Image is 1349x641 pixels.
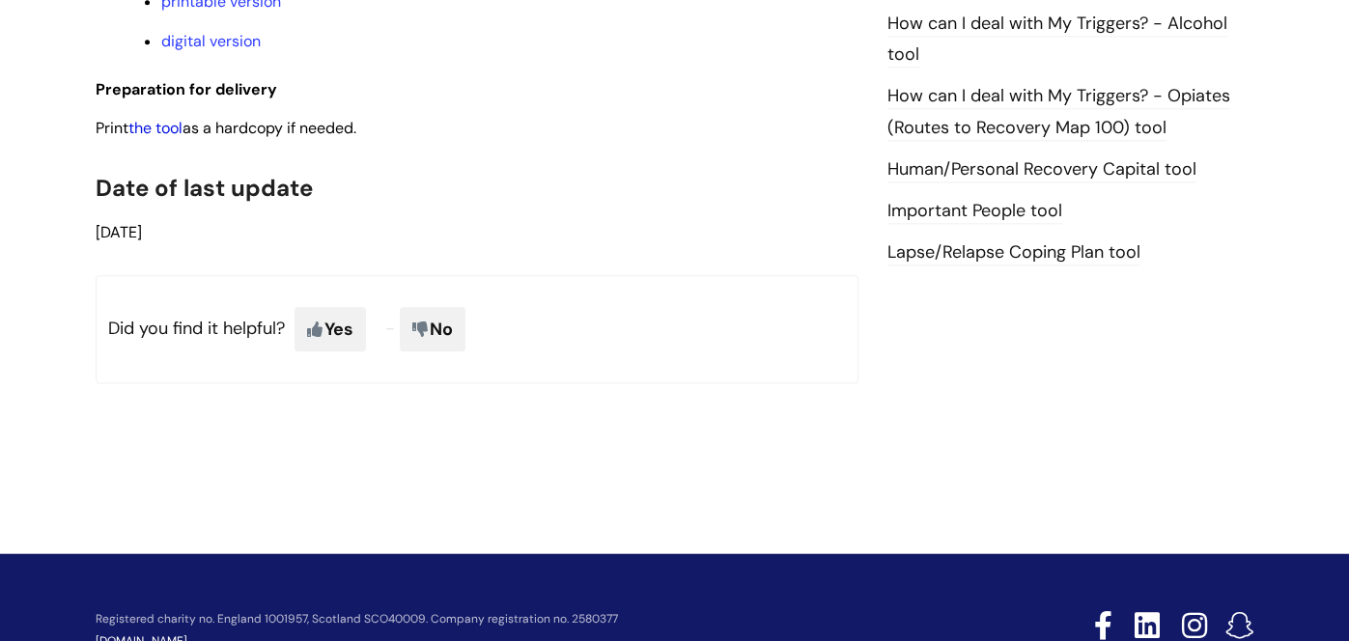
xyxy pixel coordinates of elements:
[96,173,313,203] span: Date of last update
[96,118,356,138] span: Print as a hardcopy if needed.
[96,613,957,626] p: Registered charity no. England 1001957, Scotland SCO40009. Company registration no. 2580377
[887,240,1140,265] a: Lapse/Relapse Coping Plan tool
[96,222,142,242] span: [DATE]
[887,84,1230,140] a: How can I deal with My Triggers? - Opiates (Routes to Recovery Map 100) tool
[96,79,277,99] span: Preparation for delivery
[128,118,183,138] a: the tool
[295,307,366,351] span: Yes
[887,199,1062,224] a: Important People tool
[887,157,1196,182] a: Human/Personal Recovery Capital tool
[400,307,465,351] span: No
[96,275,858,383] p: Did you find it helpful?
[887,12,1227,68] a: How can I deal with My Triggers? - Alcohol tool
[161,31,261,51] a: digital version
